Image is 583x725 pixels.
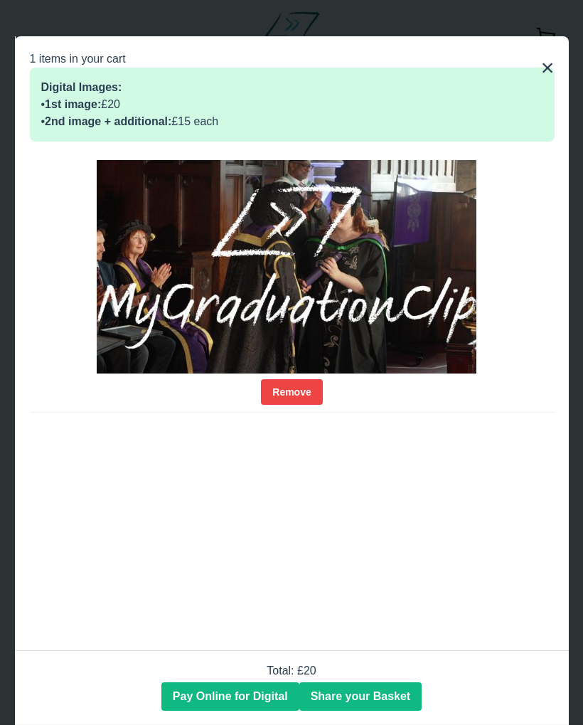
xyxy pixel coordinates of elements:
h3: Total: £20 [26,662,557,679]
span: Pay Online for Digital [173,690,288,702]
h2: 1 items in your cart [30,51,555,68]
span: 1st image: [45,98,101,110]
span: Digital Images: [41,81,122,93]
p: • £20 • £15 each [41,79,543,130]
button: × [541,51,555,85]
button: Share your Basket [299,682,422,711]
button: Pay Online for Digital [161,682,299,711]
span: 2nd image + additional: [45,115,171,127]
span: Share your Basket [311,690,411,702]
img: 2781640.0-6FDB6893-38F8-43BB-855C-031712AD5254.jpeg [97,160,476,374]
button: Remove [261,379,322,405]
